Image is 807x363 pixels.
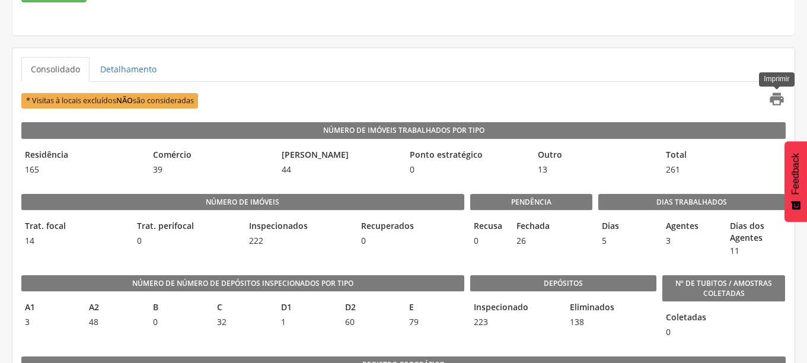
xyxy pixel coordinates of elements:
[598,235,656,247] span: 5
[21,194,464,211] legend: Número de imóveis
[470,316,560,328] span: 223
[85,301,143,315] legend: A2
[21,57,90,82] a: Consolidado
[784,141,807,222] button: Feedback - Mostrar pesquisa
[662,311,669,325] legend: Coletadas
[278,164,400,176] span: 44
[21,93,198,108] span: * Visitas à locais excluídos são consideradas
[21,164,143,176] span: 165
[245,220,352,234] legend: Inspecionados
[277,316,336,328] span: 1
[470,194,592,211] legend: Pendência
[342,301,400,315] legend: D2
[149,316,208,328] span: 0
[406,149,528,163] legend: Ponto estratégico
[768,91,785,107] i: 
[761,91,785,110] a: Imprimir
[598,194,784,211] legend: Dias Trabalhados
[245,235,352,247] span: 222
[213,301,272,315] legend: C
[406,301,464,315] legend: E
[406,316,464,328] span: 79
[116,95,133,106] b: NÃO
[470,220,507,234] legend: Recusa
[149,164,272,176] span: 39
[358,220,464,234] legend: Recuperados
[759,72,794,86] div: Imprimir
[726,245,784,257] span: 11
[566,316,656,328] span: 138
[662,164,784,176] span: 261
[21,122,786,139] legend: Número de Imóveis Trabalhados por Tipo
[21,220,127,234] legend: Trat. focal
[133,220,240,234] legend: Trat. perifocal
[149,149,272,163] legend: Comércio
[21,275,464,292] legend: Número de Número de Depósitos Inspecionados por Tipo
[149,301,208,315] legend: B
[21,149,143,163] legend: Residência
[790,153,801,195] span: Feedback
[277,301,336,315] legend: D1
[566,301,656,315] legend: Eliminados
[358,235,464,247] span: 0
[662,149,784,163] legend: Total
[470,235,507,247] span: 0
[513,220,550,234] legend: Fechada
[21,301,79,315] legend: A1
[213,316,272,328] span: 32
[662,235,720,247] span: 3
[513,235,550,247] span: 26
[21,316,79,328] span: 3
[662,275,784,302] legend: Nº de Tubitos / Amostras coletadas
[534,149,656,163] legend: Outro
[406,164,528,176] span: 0
[470,275,656,292] legend: Depósitos
[342,316,400,328] span: 60
[133,235,240,247] span: 0
[21,235,127,247] span: 14
[85,316,143,328] span: 48
[598,220,656,234] legend: Dias
[662,326,669,338] span: 0
[278,149,400,163] legend: [PERSON_NAME]
[534,164,656,176] span: 13
[726,220,784,244] legend: Dias dos Agentes
[662,220,720,234] legend: Agentes
[91,57,166,82] a: Detalhamento
[470,301,560,315] legend: Inspecionado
